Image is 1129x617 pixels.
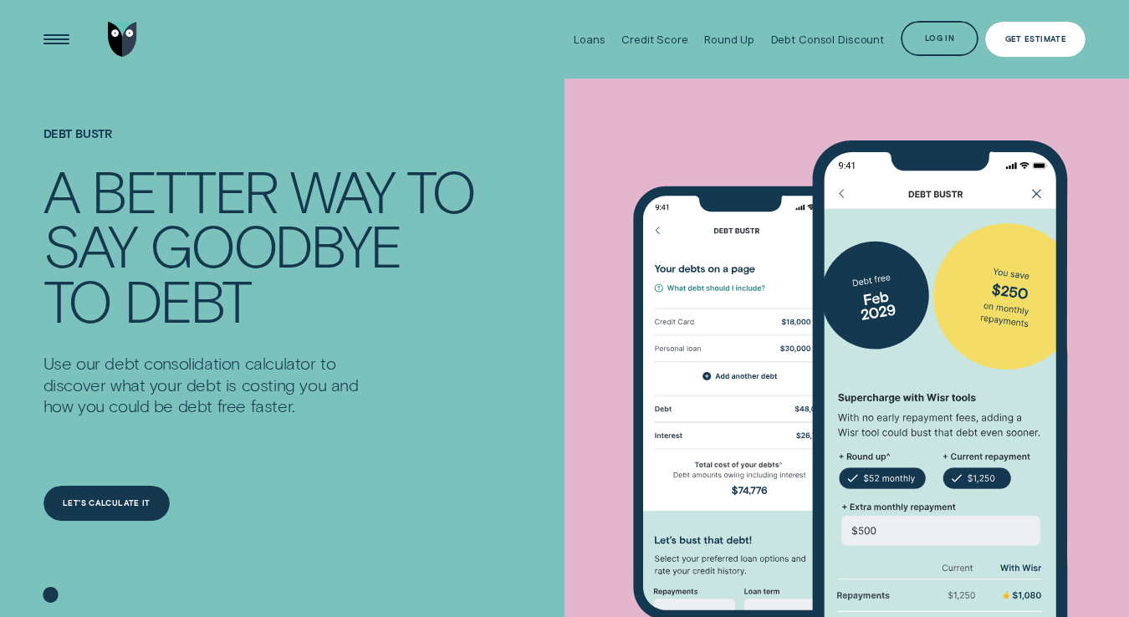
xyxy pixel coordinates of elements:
div: WAY [290,163,394,217]
div: Get Estimate [1005,36,1067,43]
div: BETTER [91,163,277,217]
h1: DEBT BUSTR [43,127,475,163]
div: Loans [574,33,605,46]
a: Get Estimate [985,22,1086,57]
div: Credit Score [621,33,687,46]
div: Debt Consol Discount [771,33,884,46]
button: Log in [901,21,979,56]
div: GOODBYE [150,217,401,272]
div: Round Up [704,33,754,46]
div: TO [406,163,474,217]
div: DEBT [124,273,249,327]
div: SAY [43,217,137,272]
img: Wisr [108,22,137,57]
p: Use our debt consolidation calculator to discover what your debt is costing you and how you could... [43,353,383,416]
div: A [43,163,79,217]
a: LET'S CALCULATE IT [43,486,171,521]
div: TO [43,273,111,327]
button: Open Menu [38,22,74,57]
h4: A BETTER WAY TO SAY GOODBYE TO DEBT [43,163,475,327]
